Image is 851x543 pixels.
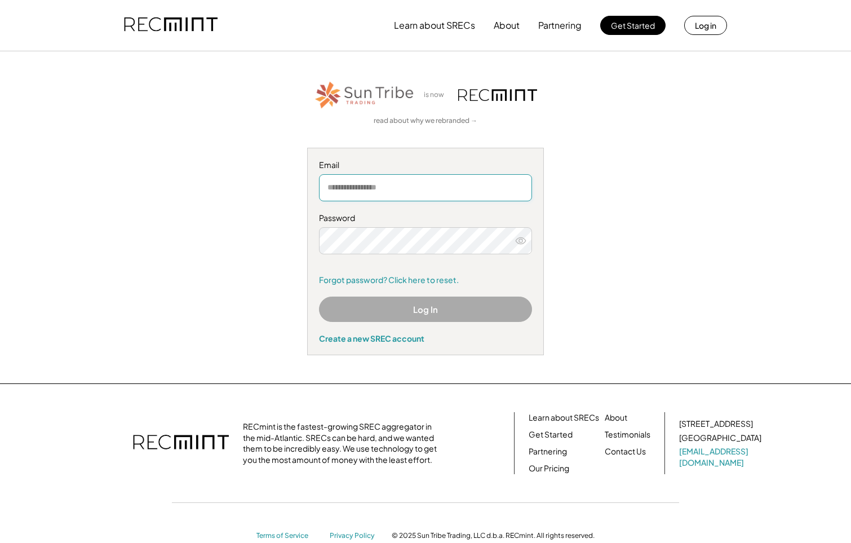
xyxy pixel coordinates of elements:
img: recmint-logotype%403x.png [458,89,537,101]
a: [EMAIL_ADDRESS][DOMAIN_NAME] [679,446,764,468]
a: Forgot password? Click here to reset. [319,275,532,286]
button: Log In [319,297,532,322]
a: Privacy Policy [330,531,380,541]
a: Partnering [529,446,567,457]
a: Learn about SRECs [529,412,599,423]
button: Log in [684,16,727,35]
img: recmint-logotype%403x.png [133,423,229,463]
button: Learn about SRECs [394,14,475,37]
button: About [494,14,520,37]
div: [GEOGRAPHIC_DATA] [679,432,761,444]
a: Contact Us [605,446,646,457]
div: is now [421,90,453,100]
a: Our Pricing [529,463,569,474]
div: [STREET_ADDRESS] [679,418,753,430]
button: Partnering [538,14,582,37]
div: Password [319,213,532,224]
a: read about why we rebranded → [374,116,477,126]
img: STT_Horizontal_Logo%2B-%2BColor.png [314,80,415,111]
img: recmint-logotype%403x.png [124,6,218,45]
div: © 2025 Sun Tribe Trading, LLC d.b.a. RECmint. All rights reserved. [392,531,595,540]
div: Email [319,160,532,171]
a: Terms of Service [256,531,318,541]
a: About [605,412,627,423]
a: Get Started [529,429,573,440]
button: Get Started [600,16,666,35]
a: Testimonials [605,429,650,440]
div: RECmint is the fastest-growing SREC aggregator in the mid-Atlantic. SRECs can be hard, and we wan... [243,421,443,465]
div: Create a new SREC account [319,333,532,343]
